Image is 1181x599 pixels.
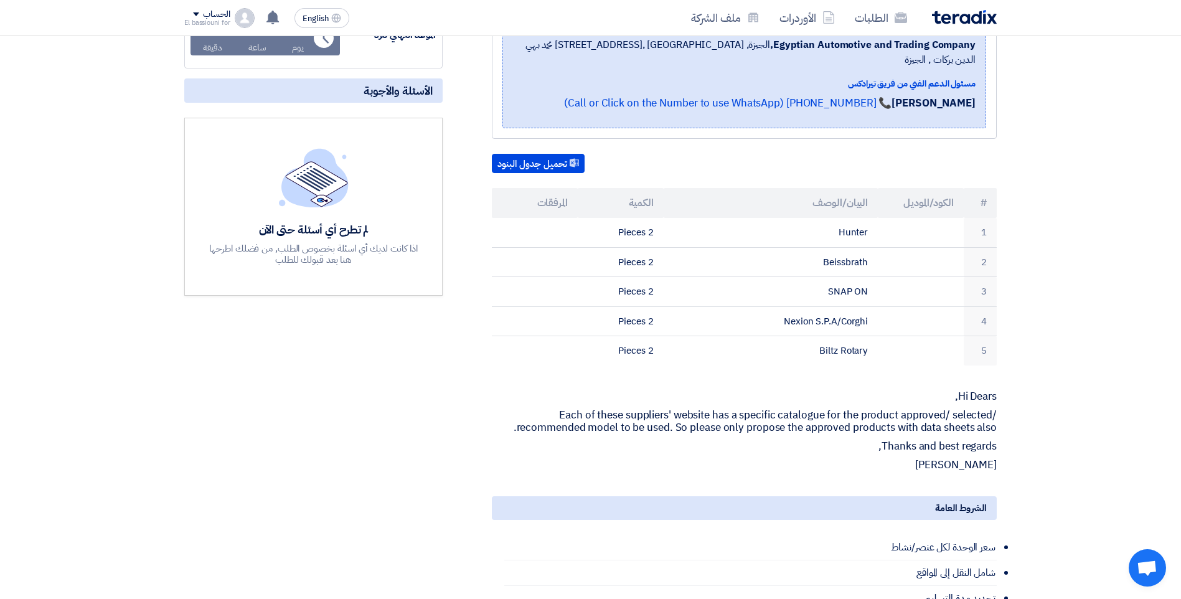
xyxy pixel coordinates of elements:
img: Teradix logo [932,10,997,24]
td: 2 Pieces [578,218,664,247]
td: 3 [964,277,997,307]
td: Hunter [664,218,878,247]
div: الحساب [203,9,230,20]
th: الكود/الموديل [878,188,964,218]
p: Thanks and best regards, [492,440,997,453]
b: Egyptian Automotive and Trading Company, [770,37,976,52]
button: تحميل جدول البنود [492,154,585,174]
td: Beissbrath [664,247,878,277]
div: دقيقة [203,41,222,54]
p: [PERSON_NAME] [492,459,997,471]
td: 2 Pieces [578,277,664,307]
td: 5 [964,336,997,366]
span: الجيزة, [GEOGRAPHIC_DATA] ,[STREET_ADDRESS] محمد بهي الدين بركات , الجيزة [513,37,976,67]
td: 2 Pieces [578,336,664,366]
td: 2 [964,247,997,277]
td: 2 Pieces [578,306,664,336]
p: Each of these suppliers' website has a specific catalogue for the product approved/ selected/ rec... [492,409,997,434]
div: اذا كانت لديك أي اسئلة بخصوص الطلب, من فضلك اطرحها هنا بعد قبولك للطلب [208,243,420,265]
div: El bassiouni for [184,19,230,26]
td: SNAP ON [664,277,878,307]
th: المرفقات [492,188,578,218]
a: الأوردرات [769,3,845,32]
div: Open chat [1129,549,1166,587]
li: سعر الوحدة لكل عنصر/نشاط [504,535,997,560]
th: # [964,188,997,218]
li: شامل النقل إلى المواقع [504,560,997,586]
img: profile_test.png [235,8,255,28]
div: 3 [293,21,303,39]
td: Biltz Rotary [664,336,878,366]
th: البيان/الوصف [664,188,878,218]
td: 2 Pieces [578,247,664,277]
img: empty_state_list.svg [279,148,349,207]
button: English [294,8,349,28]
div: يوم [292,41,304,54]
th: الكمية [578,188,664,218]
div: ساعة [248,41,266,54]
div: 9 [252,21,263,39]
p: Hi Dears, [492,390,997,403]
span: الأسئلة والأجوبة [364,83,433,98]
div: لم تطرح أي أسئلة حتى الآن [208,222,420,237]
strong: [PERSON_NAME] [892,95,976,111]
a: 📞 [PHONE_NUMBER] (Call or Click on the Number to use WhatsApp) [564,95,892,111]
div: 24 [202,21,223,39]
span: الشروط العامة [935,501,987,515]
td: 1 [964,218,997,247]
a: ملف الشركة [681,3,769,32]
span: English [303,14,329,23]
div: مسئول الدعم الفني من فريق تيرادكس [513,77,976,90]
a: الطلبات [845,3,917,32]
td: Nexion S.P.A/Corghi [664,306,878,336]
td: 4 [964,306,997,336]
